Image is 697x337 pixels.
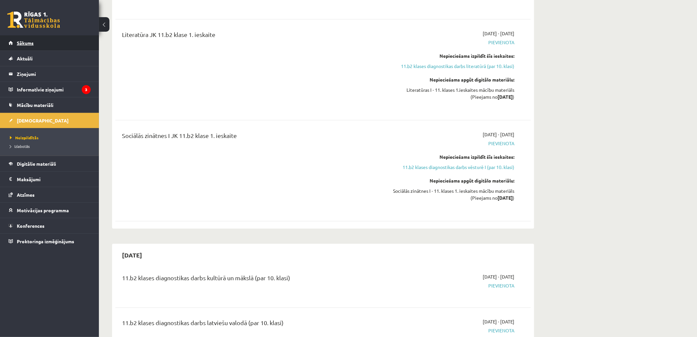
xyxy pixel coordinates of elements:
i: 3 [82,85,91,94]
span: [DATE] - [DATE] [483,273,514,280]
span: [DEMOGRAPHIC_DATA] [17,118,69,123]
a: Atzīmes [9,187,91,202]
a: [DEMOGRAPHIC_DATA] [9,113,91,128]
div: Literatūras I - 11. klases 1.ieskaites mācību materiāls (Pieejams no ) [390,86,514,100]
span: Sākums [17,40,34,46]
a: Informatīvie ziņojumi3 [9,82,91,97]
strong: [DATE] [498,195,513,201]
a: Digitālie materiāli [9,156,91,171]
legend: Ziņojumi [17,66,91,82]
div: Nepieciešams apgūt digitālo materiālu: [390,177,514,184]
div: Nepieciešams izpildīt šīs ieskaites: [390,52,514,59]
a: Aktuāli [9,51,91,66]
legend: Maksājumi [17,172,91,187]
a: Proktoringa izmēģinājums [9,234,91,249]
span: Pievienota [390,140,514,147]
a: Maksājumi [9,172,91,187]
div: 11.b2 klases diagnostikas darbs latviešu valodā (par 10. klasi) [122,319,380,331]
span: [DATE] - [DATE] [483,131,514,138]
a: Izlabotās [10,143,92,149]
a: Motivācijas programma [9,203,91,218]
div: Sociālās zinātnes I JK 11.b2 klase 1. ieskaite [122,131,380,143]
span: Motivācijas programma [17,207,69,213]
a: Sākums [9,35,91,51]
a: Rīgas 1. Tālmācības vidusskola [7,12,60,28]
span: Proktoringa izmēģinājums [17,238,74,244]
span: Konferences [17,223,45,229]
div: Sociālās zinātnes I - 11. klases 1. ieskaites mācību materiāls (Pieejams no ) [390,187,514,201]
h2: [DATE] [115,247,149,263]
a: Neizpildītās [10,135,92,141]
span: Mācību materiāli [17,102,53,108]
span: Atzīmes [17,192,35,198]
span: Pievienota [390,39,514,46]
span: Neizpildītās [10,135,39,140]
div: 11.b2 klases diagnostikas darbs kultūrā un mākslā (par 10. klasi) [122,273,380,286]
a: Konferences [9,218,91,233]
a: Mācību materiāli [9,97,91,113]
span: [DATE] - [DATE] [483,30,514,37]
strong: [DATE] [498,94,513,100]
legend: Informatīvie ziņojumi [17,82,91,97]
span: [DATE] - [DATE] [483,319,514,325]
span: Pievienota [390,327,514,334]
a: 11.b2 klases diagnostikas darbs vēsturē I (par 10. klasi) [390,164,514,171]
span: Aktuāli [17,55,33,61]
div: Nepieciešams izpildīt šīs ieskaites: [390,153,514,160]
a: Ziņojumi [9,66,91,82]
div: Literatūra JK 11.b2 klase 1. ieskaite [122,30,380,42]
span: Digitālie materiāli [17,161,56,167]
span: Pievienota [390,282,514,289]
a: 11.b2 klases diagnostikas darbs literatūrā (par 10. klasi) [390,63,514,70]
div: Nepieciešams apgūt digitālo materiālu: [390,76,514,83]
span: Izlabotās [10,144,30,149]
